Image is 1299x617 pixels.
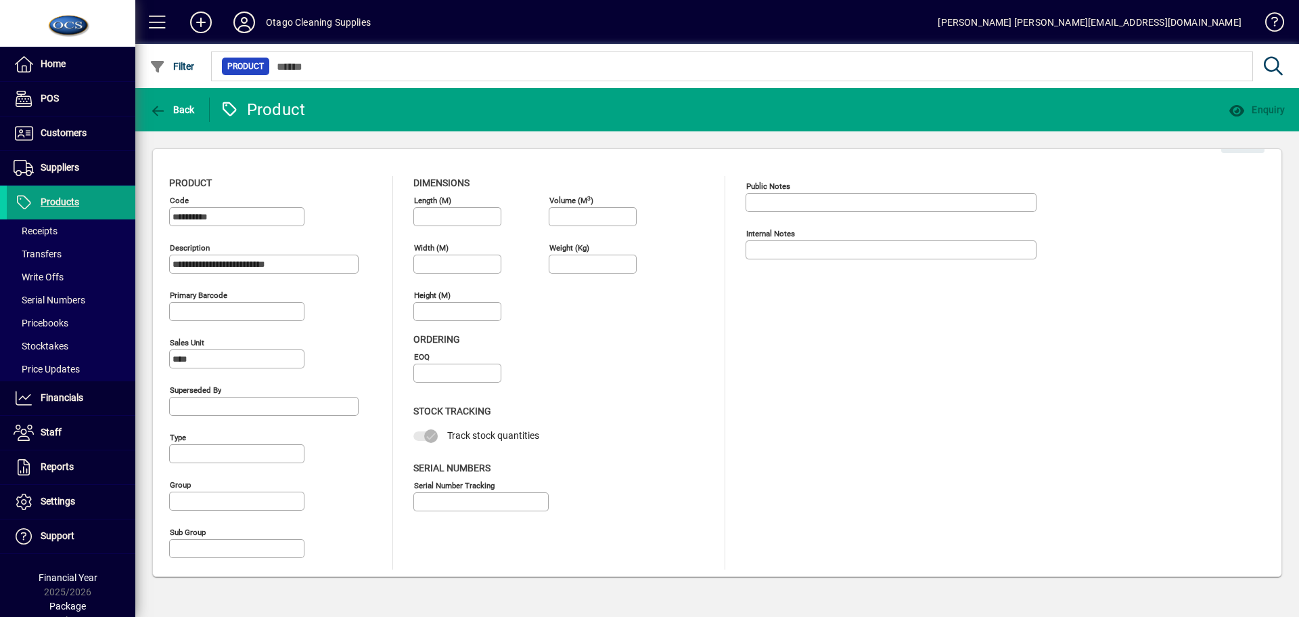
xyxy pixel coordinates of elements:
a: Suppliers [7,151,135,185]
span: Serial Numbers [413,463,491,473]
span: Filter [150,61,195,72]
button: Back [146,98,198,122]
a: Price Updates [7,358,135,381]
span: Dimensions [413,177,470,188]
span: Serial Numbers [14,295,85,305]
a: Write Offs [7,265,135,289]
span: Financials [41,392,83,403]
button: Add [179,10,223,35]
mat-label: Serial Number tracking [414,480,495,490]
div: Otago Cleaning Supplies [266,12,371,33]
mat-label: Weight (Kg) [549,243,589,253]
span: Customers [41,127,87,138]
mat-label: EOQ [414,352,430,362]
span: Pricebooks [14,318,68,328]
mat-label: Height (m) [414,291,451,300]
a: Transfers [7,242,135,265]
a: POS [7,82,135,116]
sup: 3 [587,194,591,201]
span: Package [49,601,86,612]
span: Back [150,104,195,115]
mat-label: Code [170,196,189,205]
span: Product [169,177,212,188]
span: Price Updates [14,364,80,375]
mat-label: Public Notes [746,182,790,191]
span: Stock Tracking [413,406,491,417]
a: Support [7,519,135,553]
mat-label: Sub group [170,528,206,537]
span: Reports [41,461,74,472]
span: POS [41,93,59,104]
button: Filter [146,54,198,79]
div: Product [220,99,306,121]
span: Product [227,60,264,73]
span: Staff [41,427,62,438]
a: Staff [7,416,135,450]
span: Products [41,196,79,207]
mat-label: Superseded by [170,385,221,395]
a: Customers [7,116,135,150]
mat-label: Width (m) [414,243,449,253]
span: Receipts [14,226,58,236]
span: Financial Year [39,572,97,583]
mat-label: Description [170,243,210,253]
a: Knowledge Base [1255,3,1282,47]
span: Track stock quantities [447,430,539,441]
a: Home [7,47,135,81]
mat-label: Group [170,480,191,490]
a: Reports [7,450,135,484]
mat-label: Volume (m ) [549,196,593,205]
mat-label: Internal Notes [746,229,795,238]
app-page-header-button: Back [135,98,210,122]
mat-label: Type [170,433,186,442]
span: Home [41,58,66,69]
span: Write Offs [14,272,64,282]
a: Receipts [7,219,135,242]
a: Stocktakes [7,335,135,358]
a: Serial Numbers [7,289,135,312]
mat-label: Sales unit [170,338,204,347]
button: Edit [1221,129,1264,153]
span: Suppliers [41,162,79,173]
span: Settings [41,496,75,507]
span: Ordering [413,334,460,345]
span: Transfers [14,249,62,259]
button: Profile [223,10,266,35]
mat-label: Length (m) [414,196,451,205]
a: Settings [7,485,135,519]
a: Financials [7,381,135,415]
a: Pricebooks [7,312,135,335]
div: [PERSON_NAME] [PERSON_NAME][EMAIL_ADDRESS][DOMAIN_NAME] [938,12,1241,33]
mat-label: Primary barcode [170,291,227,300]
span: Support [41,530,74,541]
span: Stocktakes [14,341,68,352]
